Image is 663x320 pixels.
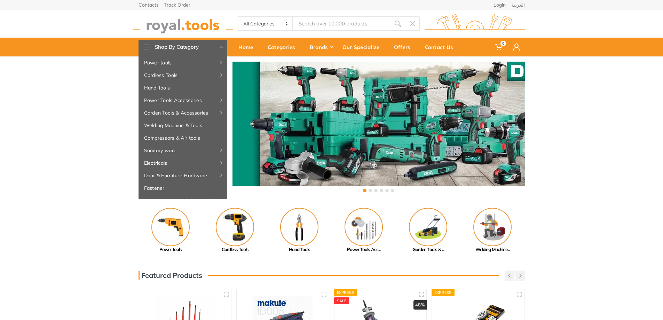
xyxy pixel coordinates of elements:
img: Royal - Power Tools Accessories [345,208,383,246]
img: Royal - Power tools [151,208,190,246]
div: Garden Tools & ... [396,246,460,253]
div: Hand Tools [267,246,332,253]
a: Cordless Tools [203,208,267,253]
div: Home [234,40,263,54]
div: Our Specialize [338,40,389,54]
a: Contacts [139,2,159,7]
a: Door & Furniture Hardware [139,169,227,182]
img: Royal - Hand Tools [280,208,318,246]
a: العربية [511,2,525,7]
a: Power Tools Acc... [332,208,396,253]
a: Home [234,38,263,56]
div: Contact Us [420,40,463,54]
a: Garden Tools & Accessories [139,107,227,119]
a: Fastener [139,182,227,194]
img: royal.tools Logo [133,14,233,33]
a: Power tools [139,56,227,69]
button: Shop By Category [139,40,227,54]
a: Hand Tools [139,81,227,94]
div: 48% [413,300,427,310]
div: Express [334,289,357,296]
div: Brands [305,40,338,54]
img: Royal - Welding Machine & Tools [473,208,512,246]
input: Site search [293,16,390,31]
div: Power Tools Acc... [332,246,396,253]
a: Categories [263,38,305,56]
img: Royal - Garden Tools & Accessories [409,208,447,246]
a: Welding Machine... [460,208,525,253]
div: Express [432,289,455,296]
a: Contact Us [420,38,463,56]
a: Hand Tools [267,208,332,253]
a: Cordless Tools [139,69,227,81]
h3: Featured Products [139,271,202,280]
a: Power Tools Accessories [139,94,227,107]
a: Sanitary ware [139,144,227,157]
img: Royal - Cordless Tools [216,208,254,246]
div: Offers [389,40,420,54]
div: SALE [334,297,349,304]
a: Our Specialize [338,38,389,56]
a: Track Order [164,2,190,7]
img: royal.tools Logo [425,14,525,33]
a: Power tools [139,208,203,253]
a: Electricals [139,157,227,169]
div: Categories [263,40,305,54]
div: Power tools [139,246,203,253]
a: Adhesive, Spray & Chemical [139,194,227,207]
a: 0 [490,38,508,56]
div: Welding Machine... [460,246,525,253]
a: Login [494,2,506,7]
a: Welding Machine & Tools [139,119,227,132]
a: Compressors & Air tools [139,132,227,144]
select: Category [238,17,293,30]
span: 0 [500,41,506,46]
a: Garden Tools & ... [396,208,460,253]
div: Cordless Tools [203,246,267,253]
a: Offers [389,38,420,56]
